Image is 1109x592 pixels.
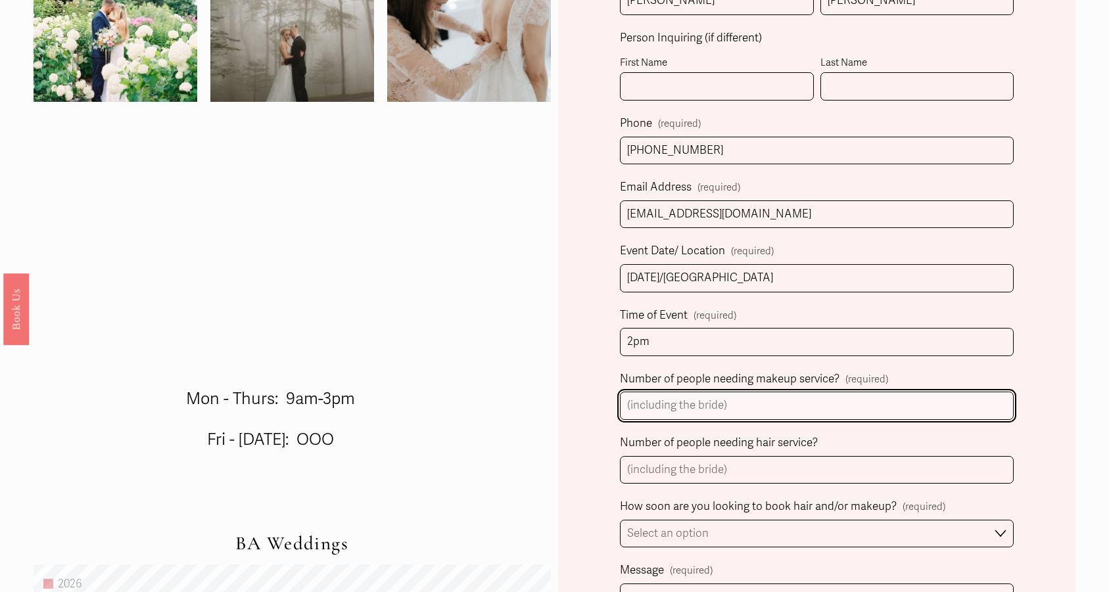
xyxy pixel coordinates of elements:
[697,179,740,196] span: (required)
[34,532,551,555] h2: BA Weddings
[3,273,29,344] a: Book Us
[820,54,1014,73] div: Last Name
[620,456,1013,484] input: (including the bride)
[620,328,1013,356] input: (estimated time)
[620,177,692,198] span: Email Address
[620,241,725,262] span: Event Date/ Location
[694,307,736,325] span: (required)
[731,242,774,260] span: (required)
[670,562,713,580] span: (required)
[620,54,813,73] div: First Name
[207,430,334,449] span: Fri - [DATE]: OOO
[620,306,688,326] span: Time of Event
[620,497,897,517] span: How soon are you looking to book hair and/or makeup?
[186,389,355,409] span: Mon - Thurs: 9am-3pm
[620,520,1013,548] select: How soon are you looking to book hair and/or makeup?
[845,371,888,388] span: (required)
[620,369,839,390] span: Number of people needing makeup service?
[620,560,664,581] span: Message
[620,114,652,134] span: Phone
[620,392,1013,420] input: (including the bride)
[620,28,762,49] span: Person Inquiring (if different)
[620,433,818,453] span: Number of people needing hair service?
[658,119,701,129] span: (required)
[903,498,945,516] span: (required)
